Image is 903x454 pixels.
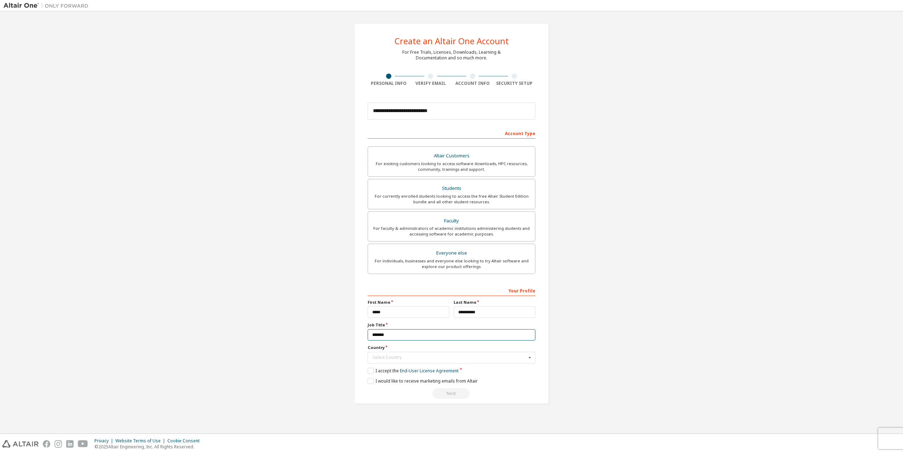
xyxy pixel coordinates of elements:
div: Cookie Consent [167,438,204,444]
div: Verify Email [410,81,452,86]
div: Read and acccept EULA to continue [368,388,535,399]
div: Personal Info [368,81,410,86]
div: For currently enrolled students looking to access the free Altair Student Edition bundle and all ... [372,193,531,205]
label: Job Title [368,322,535,328]
div: Create an Altair One Account [395,37,509,45]
img: youtube.svg [78,440,88,448]
div: For individuals, businesses and everyone else looking to try Altair software and explore our prod... [372,258,531,269]
div: For Free Trials, Licenses, Downloads, Learning & Documentation and so much more. [402,50,501,61]
div: Security Setup [494,81,536,86]
div: Your Profile [368,285,535,296]
img: facebook.svg [43,440,50,448]
div: Everyone else [372,248,531,258]
label: Country [368,345,535,350]
img: Altair One [4,2,92,9]
div: For existing customers looking to access software downloads, HPC resources, community, trainings ... [372,161,531,172]
img: linkedin.svg [66,440,74,448]
label: First Name [368,299,449,305]
div: Privacy [94,438,115,444]
img: altair_logo.svg [2,440,39,448]
div: Students [372,184,531,193]
div: Altair Customers [372,151,531,161]
a: End-User License Agreement [400,368,459,374]
label: Last Name [454,299,535,305]
div: Faculty [372,216,531,226]
div: Website Terms of Use [115,438,167,444]
img: instagram.svg [54,440,62,448]
div: For faculty & administrators of academic institutions administering students and accessing softwa... [372,226,531,237]
div: Account Info [451,81,494,86]
div: Select Country [373,355,527,360]
p: © 2025 Altair Engineering, Inc. All Rights Reserved. [94,444,204,450]
label: I accept the [368,368,459,374]
label: I would like to receive marketing emails from Altair [368,378,478,384]
div: Account Type [368,127,535,139]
